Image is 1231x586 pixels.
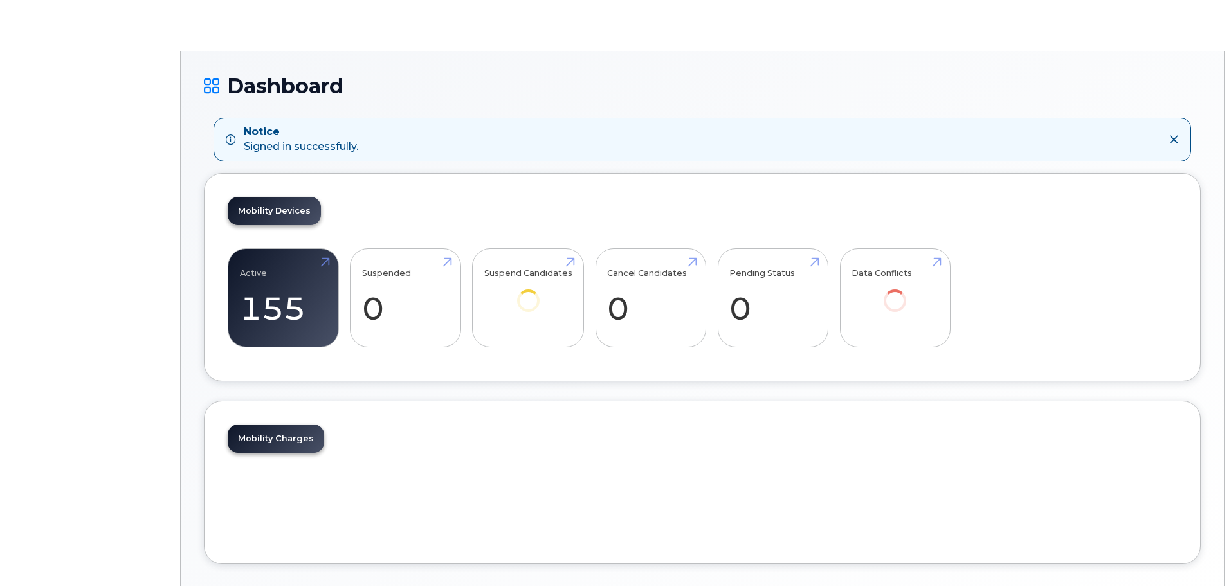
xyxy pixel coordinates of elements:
a: Suspend Candidates [484,255,572,329]
div: Signed in successfully. [244,125,358,154]
a: Mobility Devices [228,197,321,225]
a: Suspended 0 [362,255,449,340]
strong: Notice [244,125,358,140]
a: Mobility Charges [228,425,324,453]
a: Cancel Candidates 0 [607,255,694,340]
a: Active 155 [240,255,327,340]
h1: Dashboard [204,75,1201,97]
a: Data Conflicts [852,255,938,329]
a: Pending Status 0 [729,255,816,340]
